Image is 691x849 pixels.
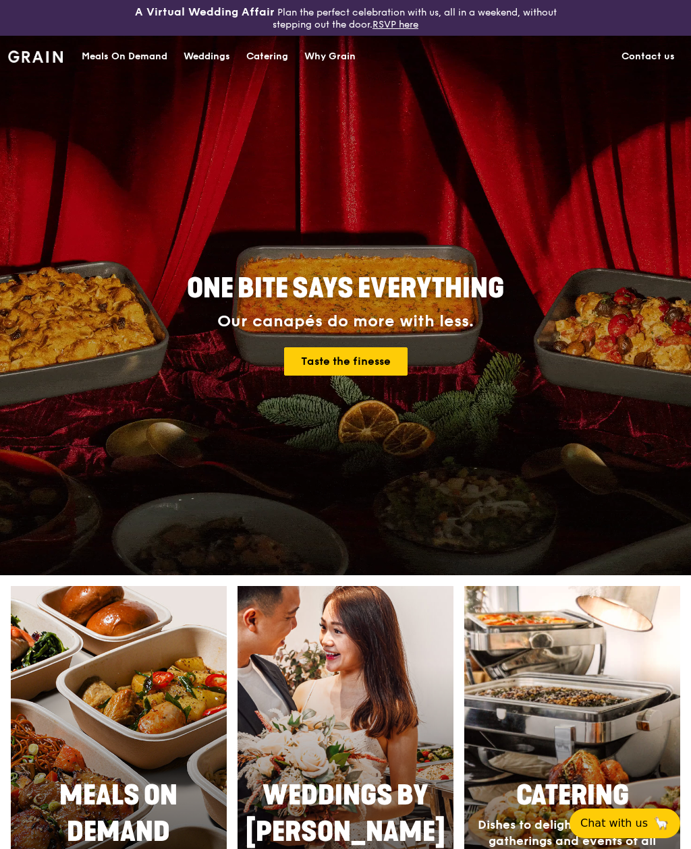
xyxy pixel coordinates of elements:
[372,19,418,30] a: RSVP here
[284,347,408,376] a: Taste the finesse
[580,815,648,831] span: Chat with us
[175,36,238,77] a: Weddings
[570,809,680,838] button: Chat with us🦙
[59,780,177,848] span: Meals On Demand
[246,780,445,848] span: Weddings by [PERSON_NAME]
[135,5,275,19] h3: A Virtual Wedding Affair
[296,36,364,77] a: Why Grain
[82,36,167,77] div: Meals On Demand
[613,36,683,77] a: Contact us
[184,36,230,77] div: Weddings
[304,36,356,77] div: Why Grain
[246,36,288,77] div: Catering
[8,51,63,63] img: Grain
[187,272,504,305] span: ONE BITE SAYS EVERYTHING
[653,815,669,831] span: 🦙
[8,35,63,76] a: GrainGrain
[115,5,576,30] div: Plan the perfect celebration with us, all in a weekend, without stepping out the door.
[238,36,296,77] a: Catering
[112,312,578,331] div: Our canapés do more with less.
[516,780,629,812] span: Catering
